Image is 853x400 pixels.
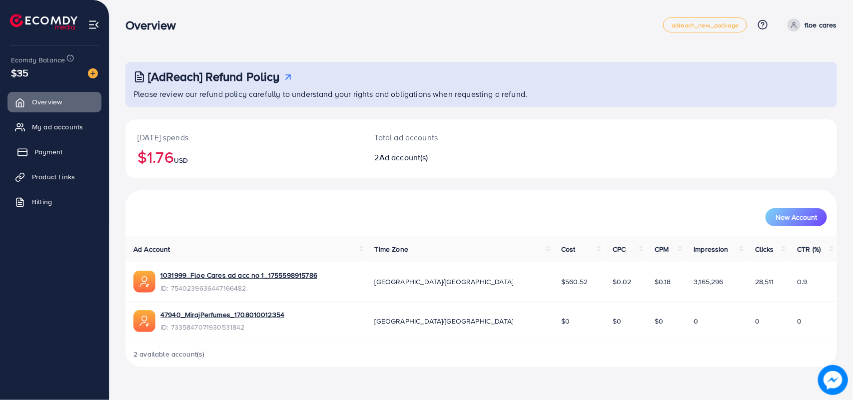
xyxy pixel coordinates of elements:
[694,244,729,254] span: Impression
[561,316,570,326] span: $0
[34,147,62,157] span: Payment
[160,322,284,332] span: ID: 7335847071930531842
[32,197,52,207] span: Billing
[766,208,827,226] button: New Account
[755,277,774,287] span: 28,511
[663,17,747,32] a: adreach_new_package
[672,22,739,28] span: adreach_new_package
[160,310,284,320] a: 47940_MirajPerfumes_1708010012354
[655,244,669,254] span: CPM
[784,18,837,31] a: floe cares
[375,244,408,254] span: Time Zone
[797,244,821,254] span: CTR (%)
[379,152,428,163] span: Ad account(s)
[613,277,632,287] span: $0.02
[655,277,671,287] span: $0.18
[11,65,28,80] span: $35
[133,244,170,254] span: Ad Account
[694,277,723,287] span: 3,165,296
[561,244,576,254] span: Cost
[160,270,317,280] a: 1031999_Floe Cares ad acc no 1_1755598915786
[133,349,205,359] span: 2 available account(s)
[7,92,101,112] a: Overview
[7,192,101,212] a: Billing
[375,153,529,162] h2: 2
[797,277,807,287] span: 0.9
[125,18,184,32] h3: Overview
[805,19,837,31] p: floe cares
[32,122,83,132] span: My ad accounts
[88,68,98,78] img: image
[613,316,621,326] span: $0
[613,244,626,254] span: CPC
[375,277,514,287] span: [GEOGRAPHIC_DATA]/[GEOGRAPHIC_DATA]
[133,310,155,332] img: ic-ads-acc.e4c84228.svg
[7,142,101,162] a: Payment
[375,131,529,143] p: Total ad accounts
[174,155,188,165] span: USD
[32,172,75,182] span: Product Links
[137,131,351,143] p: [DATE] spends
[137,147,351,166] h2: $1.76
[160,283,317,293] span: ID: 7540239636447166482
[375,316,514,326] span: [GEOGRAPHIC_DATA]/[GEOGRAPHIC_DATA]
[133,88,831,100] p: Please review our refund policy carefully to understand your rights and obligations when requesti...
[133,271,155,293] img: ic-ads-acc.e4c84228.svg
[11,55,65,65] span: Ecomdy Balance
[148,69,280,84] h3: [AdReach] Refund Policy
[797,316,802,326] span: 0
[755,316,760,326] span: 0
[818,365,848,395] img: image
[655,316,663,326] span: $0
[10,14,77,29] img: logo
[88,19,99,30] img: menu
[561,277,588,287] span: $560.52
[776,214,817,221] span: New Account
[7,117,101,137] a: My ad accounts
[755,244,774,254] span: Clicks
[32,97,62,107] span: Overview
[694,316,698,326] span: 0
[7,167,101,187] a: Product Links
